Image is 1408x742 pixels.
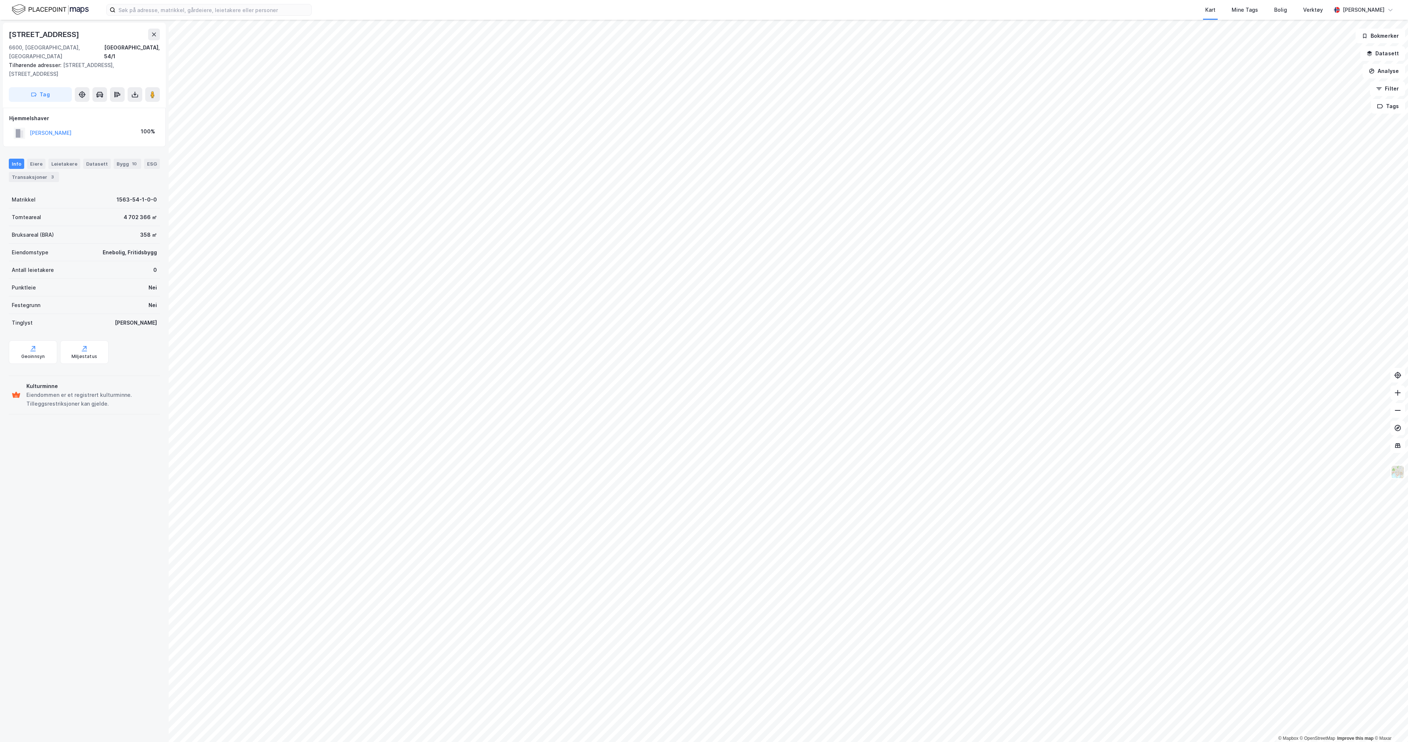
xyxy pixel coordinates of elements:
button: Tag [9,87,72,102]
div: Eiere [27,159,45,169]
div: Antall leietakere [12,266,54,274]
div: 358 ㎡ [140,230,157,239]
div: 6600, [GEOGRAPHIC_DATA], [GEOGRAPHIC_DATA] [9,43,104,61]
div: Verktøy [1303,5,1323,14]
button: Tags [1371,99,1405,114]
div: Info [9,159,24,169]
div: Miljøstatus [71,354,97,359]
button: Filter [1370,81,1405,96]
div: Festegrunn [12,301,40,310]
div: Enebolig, Fritidsbygg [103,248,157,257]
iframe: Chat Widget [1371,707,1408,742]
div: Punktleie [12,283,36,292]
div: Hjemmelshaver [9,114,159,123]
div: [PERSON_NAME] [115,318,157,327]
div: 4 702 366 ㎡ [124,213,157,222]
button: Datasett [1360,46,1405,61]
div: Bolig [1274,5,1287,14]
div: Nei [148,301,157,310]
div: Tinglyst [12,318,33,327]
a: OpenStreetMap [1300,736,1335,741]
div: Nei [148,283,157,292]
div: 3 [49,173,56,181]
img: Z [1391,465,1405,479]
div: Datasett [83,159,111,169]
div: Eiendomstype [12,248,48,257]
div: [STREET_ADDRESS], [STREET_ADDRESS] [9,61,154,78]
div: Matrikkel [12,195,36,204]
button: Analyse [1363,64,1405,78]
a: Improve this map [1337,736,1374,741]
div: [GEOGRAPHIC_DATA], 54/1 [104,43,160,61]
div: Geoinnsyn [21,354,45,359]
div: [STREET_ADDRESS] [9,29,81,40]
div: Mine Tags [1232,5,1258,14]
div: Bygg [114,159,141,169]
div: Eiendommen er et registrert kulturminne. Tilleggsrestriksjoner kan gjelde. [26,391,157,408]
input: Søk på adresse, matrikkel, gårdeiere, leietakere eller personer [115,4,311,15]
div: 10 [131,160,138,167]
div: Kontrollprogram for chat [1371,707,1408,742]
div: [PERSON_NAME] [1343,5,1385,14]
button: Bokmerker [1356,29,1405,43]
div: Kart [1205,5,1215,14]
div: ESG [144,159,160,169]
div: Leietakere [48,159,80,169]
div: Tomteareal [12,213,41,222]
span: Tilhørende adresser: [9,62,63,68]
div: Bruksareal (BRA) [12,230,54,239]
div: Transaksjoner [9,172,59,182]
div: Kulturminne [26,382,157,391]
div: 0 [153,266,157,274]
a: Mapbox [1278,736,1298,741]
div: 100% [141,127,155,136]
div: 1563-54-1-0-0 [117,195,157,204]
img: logo.f888ab2527a4732fd821a326f86c7f29.svg [12,3,89,16]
